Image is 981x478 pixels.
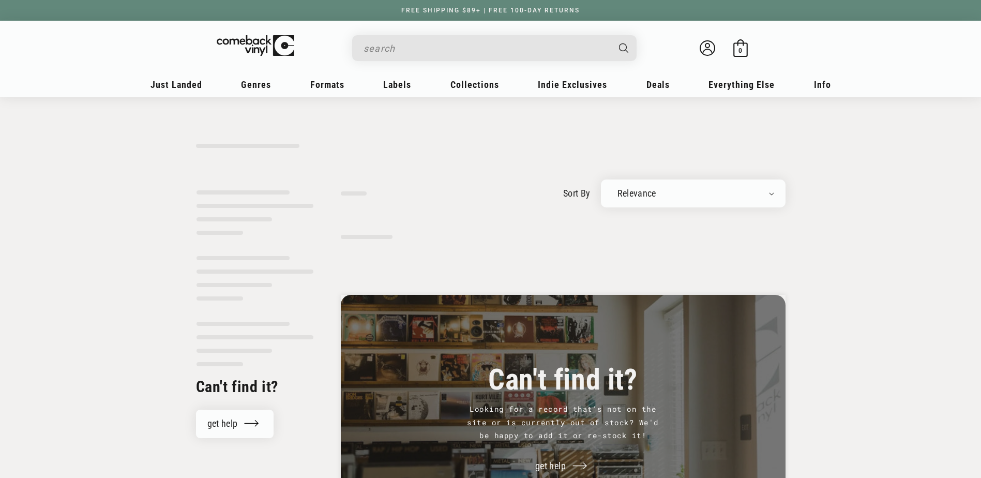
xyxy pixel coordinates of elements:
[450,79,499,90] span: Collections
[465,403,661,442] p: Looking for a record that's not on the site or is currently out of stock? We'd be happy to add it...
[563,186,591,200] label: sort by
[738,47,742,54] span: 0
[708,79,775,90] span: Everything Else
[646,79,670,90] span: Deals
[610,35,638,61] button: Search
[364,38,609,59] input: search
[383,79,411,90] span: Labels
[391,7,590,14] a: FREE SHIPPING $89+ | FREE 100-DAY RETURNS
[241,79,271,90] span: Genres
[352,35,637,61] div: Search
[310,79,344,90] span: Formats
[196,410,274,438] a: get help
[150,79,202,90] span: Just Landed
[538,79,607,90] span: Indie Exclusives
[367,368,760,393] h3: Can't find it?
[814,79,831,90] span: Info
